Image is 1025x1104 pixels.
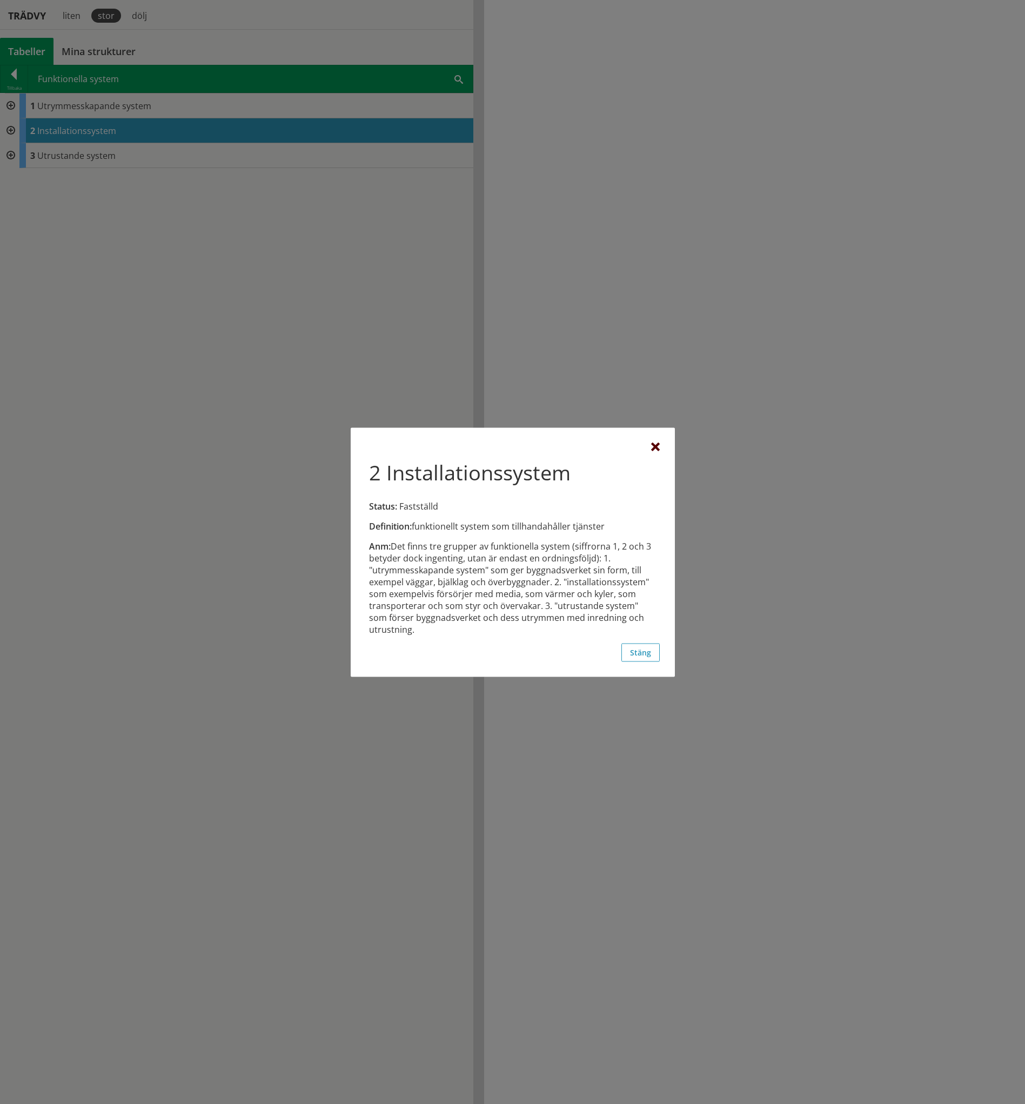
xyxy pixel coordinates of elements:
div: Det finns tre grupper av funktionella system (siffrorna 1, 2 och 3 betyder dock ingenting, utan ä... [369,540,656,635]
h1: 2 Installationssystem [369,460,571,484]
div: funktionellt system som tillhandahåller tjänster [369,520,656,532]
span: Fastställd [399,500,438,512]
span: Definition: [369,520,412,532]
span: Status: [369,500,397,512]
span: Anm: [369,540,391,552]
button: Stäng [621,643,660,661]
